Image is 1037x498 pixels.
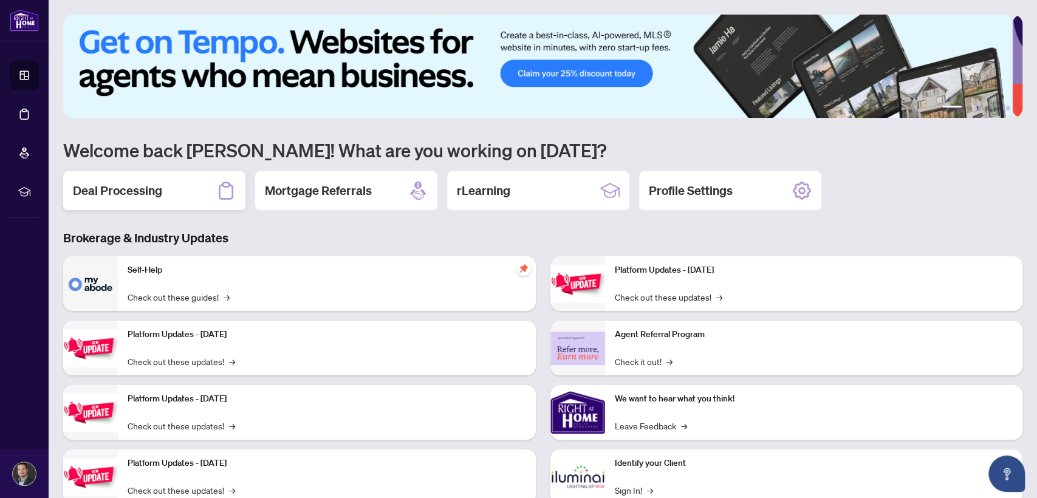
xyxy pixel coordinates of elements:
[73,182,162,199] h2: Deal Processing
[615,483,653,497] a: Sign In!→
[63,458,118,496] img: Platform Updates - July 8, 2025
[615,264,1013,277] p: Platform Updates - [DATE]
[128,419,235,432] a: Check out these updates!→
[128,290,230,304] a: Check out these guides!→
[615,355,673,368] a: Check it out!→
[457,182,510,199] h2: rLearning
[615,328,1013,341] p: Agent Referral Program
[516,261,531,276] span: pushpin
[229,355,235,368] span: →
[666,355,673,368] span: →
[615,419,687,432] a: Leave Feedback→
[128,457,526,470] p: Platform Updates - [DATE]
[615,392,1013,406] p: We want to hear what you think!
[13,462,36,485] img: Profile Icon
[986,106,991,111] button: 4
[63,230,1022,247] h3: Brokerage & Industry Updates
[988,455,1025,492] button: Open asap
[647,483,653,497] span: →
[128,328,526,341] p: Platform Updates - [DATE]
[996,106,1001,111] button: 5
[128,483,235,497] a: Check out these updates!→
[942,106,962,111] button: 1
[649,182,733,199] h2: Profile Settings
[63,256,118,311] img: Self-Help
[716,290,722,304] span: →
[229,483,235,497] span: →
[128,355,235,368] a: Check out these updates!→
[615,290,722,304] a: Check out these updates!→
[615,457,1013,470] p: Identify your Client
[128,264,526,277] p: Self-Help
[229,419,235,432] span: →
[1005,106,1010,111] button: 6
[128,392,526,406] p: Platform Updates - [DATE]
[550,385,605,440] img: We want to hear what you think!
[550,265,605,303] img: Platform Updates - June 23, 2025
[976,106,981,111] button: 3
[224,290,230,304] span: →
[10,9,39,32] img: logo
[265,182,372,199] h2: Mortgage Referrals
[967,106,971,111] button: 2
[63,15,1012,118] img: Slide 0
[63,394,118,432] img: Platform Updates - July 21, 2025
[681,419,687,432] span: →
[550,332,605,365] img: Agent Referral Program
[63,138,1022,162] h1: Welcome back [PERSON_NAME]! What are you working on [DATE]?
[63,329,118,367] img: Platform Updates - September 16, 2025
